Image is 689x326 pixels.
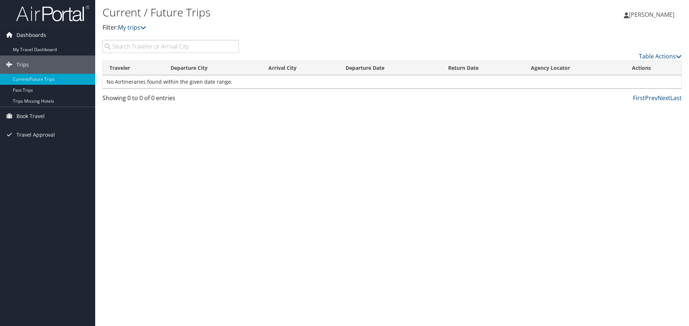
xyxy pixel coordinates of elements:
[16,107,45,125] span: Book Travel
[262,61,339,75] th: Arrival City: activate to sort column ascending
[103,40,239,53] input: Search Traveler or Arrival City
[524,61,625,75] th: Agency Locator: activate to sort column ascending
[339,61,442,75] th: Departure Date: activate to sort column descending
[670,94,682,102] a: Last
[103,5,489,20] h1: Current / Future Trips
[16,126,55,144] span: Travel Approval
[103,61,164,75] th: Traveler: activate to sort column ascending
[629,11,674,19] span: [PERSON_NAME]
[103,94,239,106] div: Showing 0 to 0 of 0 entries
[103,75,681,88] td: No Airtineraries found within the given date range.
[639,52,682,60] a: Table Actions
[658,94,670,102] a: Next
[164,61,262,75] th: Departure City: activate to sort column ascending
[645,94,658,102] a: Prev
[624,4,682,26] a: [PERSON_NAME]
[103,23,489,33] p: Filter:
[633,94,645,102] a: First
[625,61,681,75] th: Actions
[16,26,46,44] span: Dashboards
[16,56,29,74] span: Trips
[442,61,524,75] th: Return Date: activate to sort column ascending
[16,5,89,22] img: airportal-logo.png
[118,23,146,31] a: My trips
